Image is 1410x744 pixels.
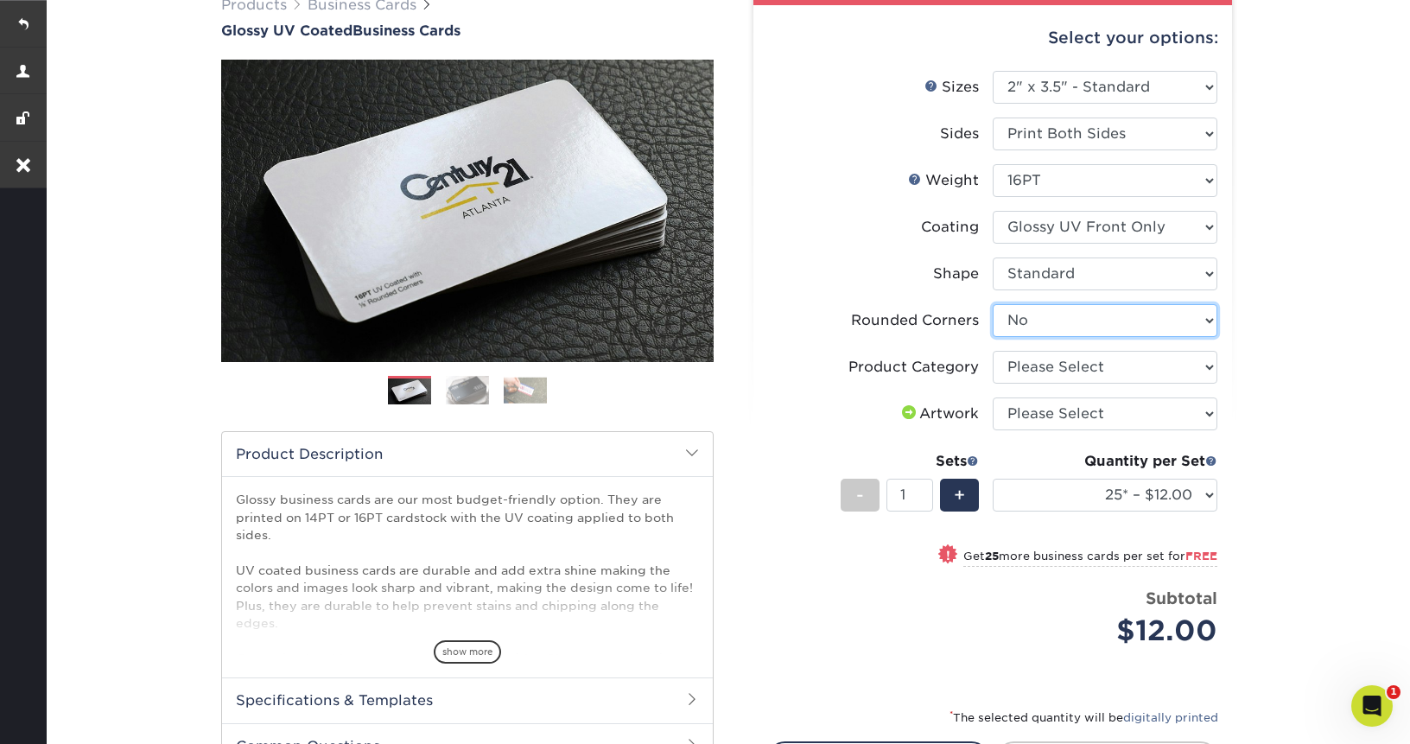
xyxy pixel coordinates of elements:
div: Coating [921,217,979,238]
a: digitally printed [1123,711,1218,724]
p: Glossy business cards are our most budget-friendly option. They are printed on 14PT or 16PT cards... [236,491,699,720]
span: - [856,482,864,508]
iframe: Google Customer Reviews [4,691,147,738]
div: Shape [933,264,979,284]
strong: 25 [985,550,999,563]
div: Product Category [848,357,979,378]
a: Glossy UV CoatedBusiness Cards [221,22,714,39]
div: Select your options: [767,5,1218,71]
span: + [954,482,965,508]
small: Get more business cards per set for [963,550,1217,567]
div: Sides [940,124,979,144]
span: FREE [1185,550,1217,563]
span: Glossy UV Coated [221,22,352,39]
img: Business Cards 02 [446,375,489,405]
span: show more [434,640,501,664]
div: Sizes [924,77,979,98]
strong: Subtotal [1146,588,1217,607]
div: $12.00 [1006,610,1217,652]
h1: Business Cards [221,22,714,39]
img: Business Cards 01 [388,370,431,413]
div: Weight [908,170,979,191]
span: ! [946,546,950,564]
h2: Product Description [222,432,713,476]
div: Quantity per Set [993,451,1217,472]
iframe: Intercom live chat [1351,685,1393,727]
img: Business Cards 03 [504,377,547,404]
span: 1 [1387,685,1400,699]
small: The selected quantity will be [950,711,1218,724]
h2: Specifications & Templates [222,677,713,722]
div: Rounded Corners [851,310,979,331]
div: Sets [841,451,979,472]
div: Artwork [899,404,979,424]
